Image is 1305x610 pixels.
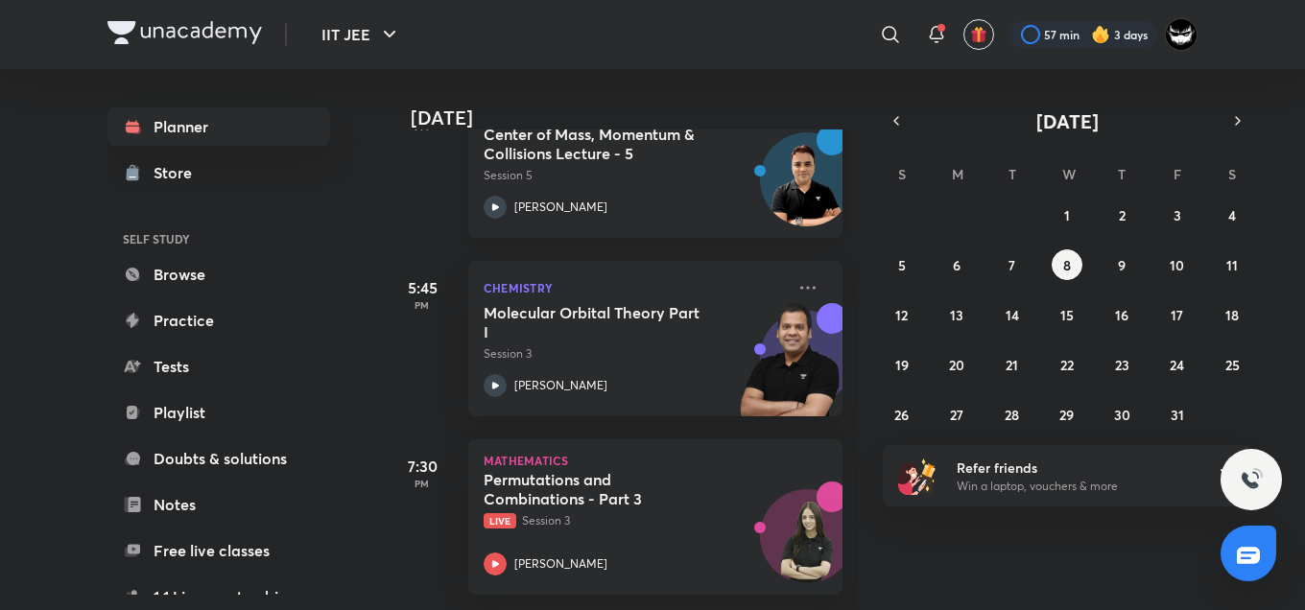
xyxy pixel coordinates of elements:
button: October 3, 2025 [1162,199,1193,230]
abbr: Sunday [898,165,906,183]
img: Company Logo [107,21,262,44]
abbr: October 17, 2025 [1171,306,1183,324]
abbr: October 4, 2025 [1228,206,1236,224]
img: streak [1091,25,1110,44]
button: October 27, 2025 [941,399,972,430]
button: October 4, 2025 [1217,199,1247,230]
abbr: October 7, 2025 [1008,256,1015,274]
h5: 5:45 [384,276,461,299]
abbr: October 12, 2025 [895,306,908,324]
button: October 31, 2025 [1162,399,1193,430]
abbr: October 3, 2025 [1174,206,1181,224]
a: Planner [107,107,330,146]
img: referral [898,457,937,495]
button: October 28, 2025 [997,399,1028,430]
button: October 21, 2025 [997,349,1028,380]
abbr: October 13, 2025 [950,306,963,324]
abbr: October 29, 2025 [1059,406,1074,424]
img: unacademy [737,303,842,435]
img: ttu [1240,468,1263,491]
button: October 2, 2025 [1106,199,1137,230]
abbr: October 15, 2025 [1060,306,1074,324]
a: Practice [107,301,330,340]
button: October 30, 2025 [1106,399,1137,430]
abbr: October 21, 2025 [1006,356,1018,374]
abbr: October 10, 2025 [1170,256,1184,274]
span: [DATE] [1036,108,1099,134]
button: October 19, 2025 [887,349,917,380]
span: Live [484,513,516,528]
h5: Center of Mass, Momentum & Collisions Lecture - 5 [484,125,723,163]
button: IIT JEE [310,15,413,54]
abbr: October 11, 2025 [1226,256,1238,274]
button: October 1, 2025 [1052,199,1082,230]
a: Notes [107,485,330,524]
abbr: Saturday [1228,165,1236,183]
button: October 8, 2025 [1052,249,1082,280]
abbr: October 5, 2025 [898,256,906,274]
a: Browse [107,255,330,293]
abbr: October 23, 2025 [1115,356,1129,374]
h5: 7:30 [384,455,461,478]
abbr: October 2, 2025 [1119,206,1126,224]
abbr: October 20, 2025 [949,356,964,374]
abbr: October 9, 2025 [1118,256,1126,274]
abbr: October 6, 2025 [953,256,961,274]
button: October 22, 2025 [1052,349,1082,380]
abbr: Thursday [1118,165,1126,183]
p: [PERSON_NAME] [514,377,607,394]
a: Free live classes [107,531,330,570]
button: October 11, 2025 [1217,249,1247,280]
a: Store [107,153,330,192]
button: October 15, 2025 [1052,299,1082,330]
button: October 18, 2025 [1217,299,1247,330]
h4: [DATE] [411,106,862,129]
button: October 26, 2025 [887,399,917,430]
abbr: October 22, 2025 [1060,356,1074,374]
button: October 14, 2025 [997,299,1028,330]
abbr: October 25, 2025 [1225,356,1240,374]
p: PM [384,299,461,311]
a: Playlist [107,393,330,432]
abbr: October 8, 2025 [1063,256,1071,274]
button: October 17, 2025 [1162,299,1193,330]
button: October 16, 2025 [1106,299,1137,330]
p: Session 5 [484,167,785,184]
button: October 12, 2025 [887,299,917,330]
abbr: October 16, 2025 [1115,306,1128,324]
img: avatar [970,26,987,43]
button: October 20, 2025 [941,349,972,380]
p: PM [384,478,461,489]
p: Session 3 [484,512,785,529]
button: October 6, 2025 [941,249,972,280]
h6: Refer friends [957,457,1193,478]
img: Avatar [761,500,853,592]
abbr: Wednesday [1062,165,1076,183]
abbr: Monday [952,165,963,183]
a: Doubts & solutions [107,439,330,478]
button: [DATE] [910,107,1224,134]
p: [PERSON_NAME] [514,555,607,573]
p: Mathematics [484,455,827,466]
abbr: October 1, 2025 [1064,206,1070,224]
p: Session 3 [484,345,785,363]
abbr: October 31, 2025 [1171,406,1184,424]
abbr: October 19, 2025 [895,356,909,374]
abbr: October 27, 2025 [950,406,963,424]
img: Avatar [761,143,853,235]
p: Chemistry [484,276,785,299]
a: Company Logo [107,21,262,49]
button: October 5, 2025 [887,249,917,280]
a: Tests [107,347,330,386]
p: Win a laptop, vouchers & more [957,478,1193,495]
abbr: Tuesday [1008,165,1016,183]
button: October 29, 2025 [1052,399,1082,430]
abbr: October 26, 2025 [894,406,909,424]
abbr: October 24, 2025 [1170,356,1184,374]
abbr: October 14, 2025 [1006,306,1019,324]
button: October 24, 2025 [1162,349,1193,380]
abbr: October 30, 2025 [1114,406,1130,424]
button: October 13, 2025 [941,299,972,330]
h6: SELF STUDY [107,223,330,255]
abbr: Friday [1174,165,1181,183]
